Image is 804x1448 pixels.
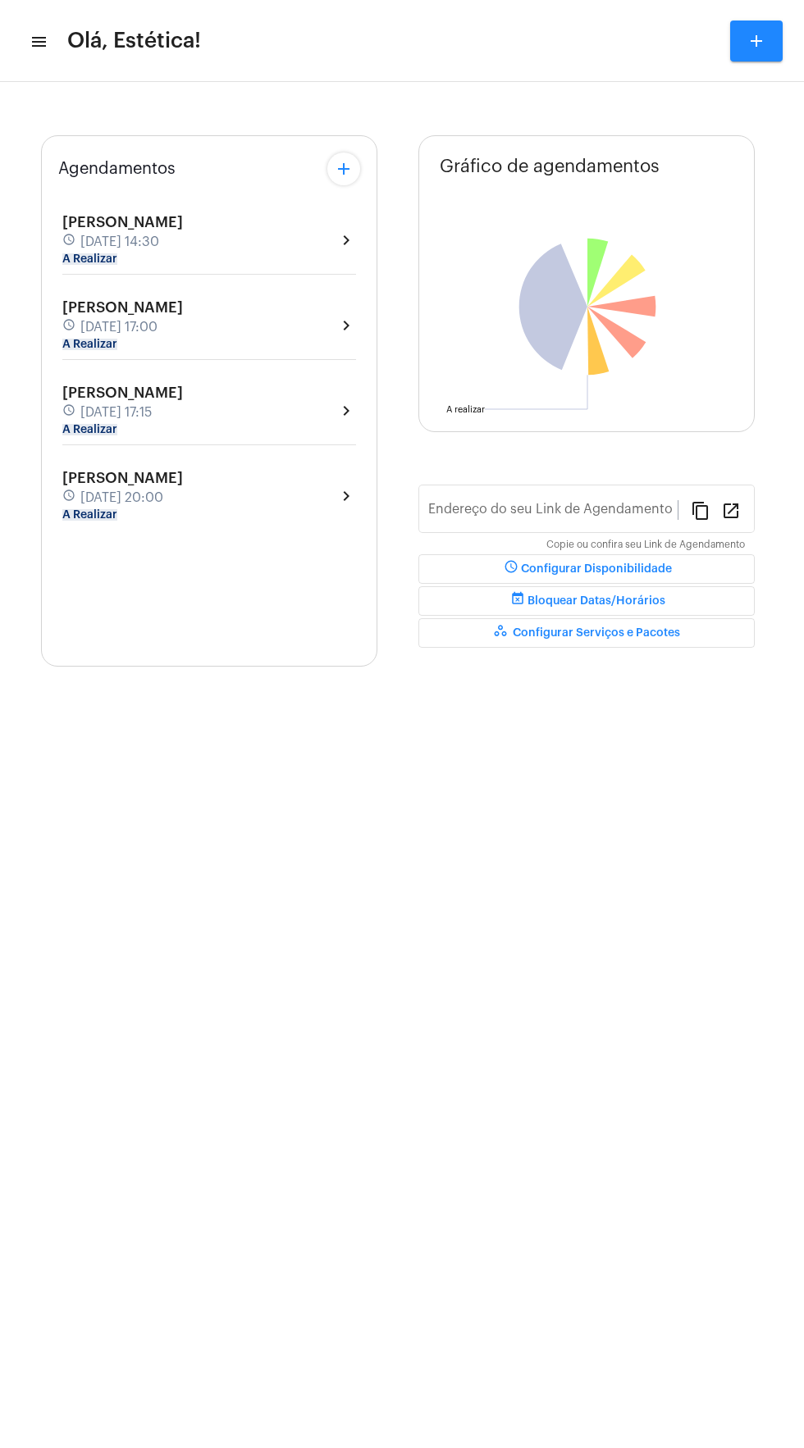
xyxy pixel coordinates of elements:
button: Configurar Serviços e Pacotes [418,618,755,648]
mat-icon: workspaces_outlined [493,623,513,643]
mat-icon: schedule [62,318,77,336]
input: Link [428,505,678,520]
span: Configurar Serviços e Pacotes [493,627,680,639]
span: [DATE] 17:15 [80,405,152,420]
mat-icon: schedule [501,559,521,579]
span: [DATE] 20:00 [80,490,163,505]
mat-icon: add [334,159,354,179]
span: [PERSON_NAME] [62,300,183,315]
button: Configurar Disponibilidade [418,554,755,584]
mat-icon: chevron_right [336,486,356,506]
mat-icon: schedule [62,489,77,507]
mat-chip: A Realizar [62,253,117,265]
span: [PERSON_NAME] [62,385,183,400]
span: Gráfico de agendamentos [440,157,660,176]
mat-chip: A Realizar [62,509,117,521]
span: Bloquear Datas/Horários [508,595,665,607]
span: Olá, Estética! [67,28,201,54]
text: A realizar [446,405,485,414]
mat-hint: Copie ou confira seu Link de Agendamento [546,540,745,551]
span: [PERSON_NAME] [62,471,183,485]
mat-icon: chevron_right [336,316,356,335]
mat-chip: A Realizar [62,424,117,435]
button: Bloquear Datas/Horários [418,586,755,616]
mat-icon: event_busy [508,591,528,611]
mat-icon: chevron_right [336,401,356,421]
mat-icon: sidenav icon [30,32,46,52]
span: [PERSON_NAME] [62,215,183,230]
mat-chip: A Realizar [62,339,117,350]
span: [DATE] 14:30 [80,235,159,249]
span: Configurar Disponibilidade [501,563,672,575]
mat-icon: schedule [62,233,77,251]
span: Agendamentos [58,160,176,178]
mat-icon: content_copy [691,500,710,520]
mat-icon: schedule [62,403,77,421]
span: [DATE] 17:00 [80,320,158,335]
mat-icon: chevron_right [336,230,356,250]
mat-icon: add [747,31,766,51]
mat-icon: open_in_new [721,500,741,520]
